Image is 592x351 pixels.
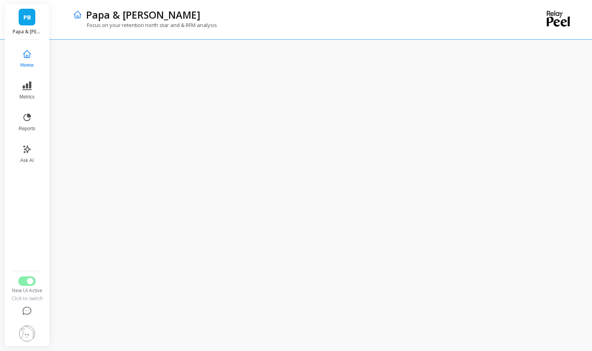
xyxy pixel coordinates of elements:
[11,302,43,321] button: Help
[18,276,36,286] button: Switch to Legacy UI
[19,94,35,100] span: Metrics
[23,13,31,22] span: PB
[19,125,35,132] span: Reports
[20,62,33,68] span: Home
[73,21,217,29] p: Focus on your retention north star and & RFM analysis
[19,326,35,341] img: profile picture
[14,76,40,105] button: Metrics
[86,8,200,21] p: Papa & Barkley
[14,140,40,168] button: Ask AI
[11,321,43,346] button: Settings
[11,295,43,302] div: Click to switch
[67,55,576,335] iframe: Omni Embed
[14,108,40,137] button: Reports
[14,44,40,73] button: Home
[13,29,42,35] p: Papa & Barkley
[11,287,43,294] div: New UI Active
[20,157,34,164] span: Ask AI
